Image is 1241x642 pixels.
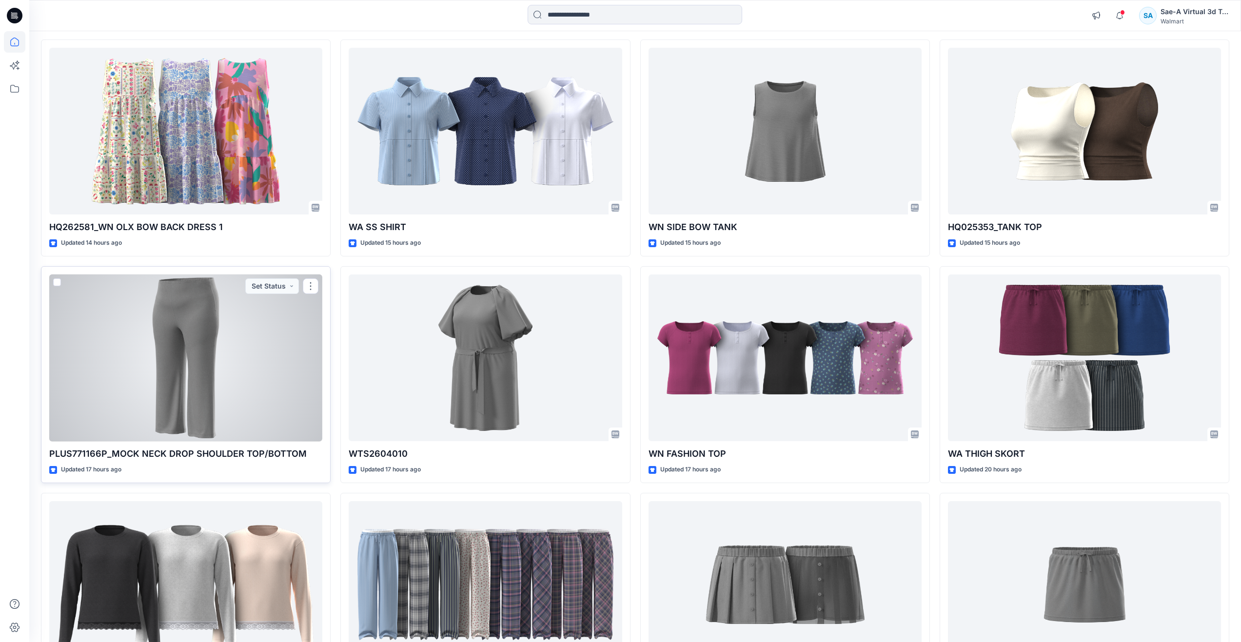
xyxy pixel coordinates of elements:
div: SA [1139,7,1157,24]
p: Updated 17 hours ago [660,465,721,475]
p: WA THIGH SKORT [948,447,1221,461]
p: Updated 15 hours ago [360,238,421,248]
a: PLUS771166P_MOCK NECK DROP SHOULDER TOP/BOTTOM [49,274,322,442]
p: WTS2604010 [349,447,622,461]
p: WN FASHION TOP [649,447,922,461]
p: HQ025353_TANK TOP [948,220,1221,234]
a: HQ025353_TANK TOP [948,48,1221,215]
p: Updated 15 hours ago [660,238,721,248]
p: HQ262581_WN OLX BOW BACK DRESS 1 [49,220,322,234]
a: WA THIGH SKORT [948,274,1221,442]
p: Updated 17 hours ago [61,465,121,475]
a: WN SIDE BOW TANK [649,48,922,215]
a: WTS2604010 [349,274,622,442]
p: Updated 17 hours ago [360,465,421,475]
p: Updated 15 hours ago [960,238,1020,248]
div: Sae-A Virtual 3d Team [1161,6,1229,18]
a: HQ262581_WN OLX BOW BACK DRESS 1 [49,48,322,215]
a: WN FASHION TOP [649,274,922,442]
p: WA SS SHIRT [349,220,622,234]
p: PLUS771166P_MOCK NECK DROP SHOULDER TOP/BOTTOM [49,447,322,461]
div: Walmart [1161,18,1229,25]
p: Updated 14 hours ago [61,238,122,248]
a: WA SS SHIRT [349,48,622,215]
p: WN SIDE BOW TANK [649,220,922,234]
p: Updated 20 hours ago [960,465,1022,475]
